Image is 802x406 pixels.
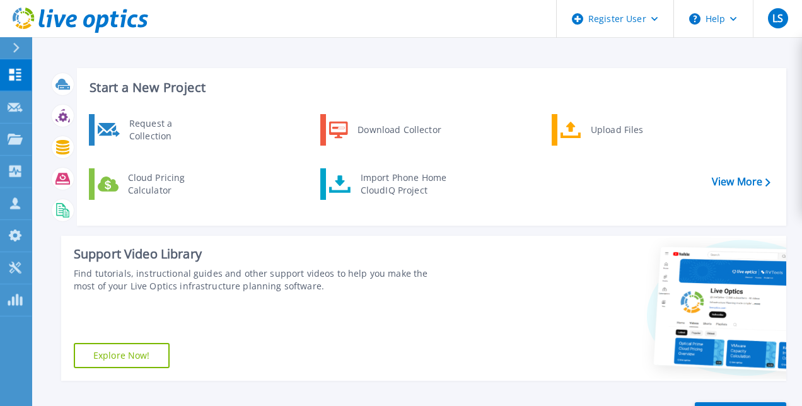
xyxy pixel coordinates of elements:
div: Import Phone Home CloudIQ Project [354,171,453,197]
div: Find tutorials, instructional guides and other support videos to help you make the most of your L... [74,267,451,293]
div: Cloud Pricing Calculator [122,171,215,197]
a: Upload Files [552,114,681,146]
div: Support Video Library [74,246,451,262]
span: LS [772,13,783,23]
a: Request a Collection [89,114,218,146]
div: Download Collector [351,117,446,142]
a: View More [712,176,770,188]
div: Request a Collection [123,117,215,142]
div: Upload Files [584,117,678,142]
a: Explore Now! [74,343,170,368]
a: Cloud Pricing Calculator [89,168,218,200]
a: Download Collector [320,114,450,146]
h3: Start a New Project [90,81,770,95]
